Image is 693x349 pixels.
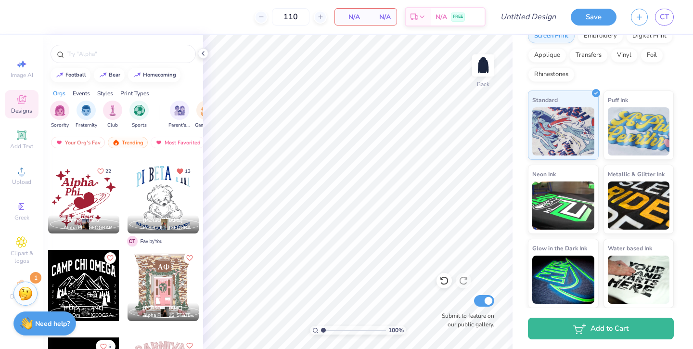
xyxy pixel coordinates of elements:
[132,122,147,129] span: Sports
[168,101,191,129] div: filter for Parent's Weekend
[64,217,99,224] span: Summer Faliero
[11,71,33,79] span: Image AI
[143,72,176,78] div: homecoming
[14,214,29,221] span: Greek
[134,105,145,116] img: Sports Image
[493,7,564,26] input: Untitled Design
[51,68,90,82] button: football
[108,137,148,148] div: Trending
[528,318,674,339] button: Add to Cart
[109,72,120,78] div: bear
[107,122,118,129] span: Club
[608,243,652,253] span: Water based Ink
[30,272,41,284] span: 1
[155,139,163,146] img: most_fav.gif
[65,72,86,78] div: football
[35,319,70,328] strong: Need help?
[53,89,65,98] div: Orgs
[94,68,125,82] button: bear
[66,49,190,59] input: Try "Alpha"
[107,105,118,116] img: Club Image
[532,181,594,230] img: Neon Ink
[11,107,32,115] span: Designs
[528,29,575,43] div: Screen Print
[195,122,217,129] span: Game Day
[655,9,674,26] a: CT
[143,312,195,319] span: Alpha Phi, [US_STATE][GEOGRAPHIC_DATA]
[577,29,623,43] div: Embroidery
[388,326,404,335] span: 100 %
[185,169,191,174] span: 13
[436,311,494,329] label: Submit to feature on our public gallery.
[73,89,90,98] div: Events
[108,344,111,349] span: 5
[143,224,195,232] span: Pi Beta Phi, [GEOGRAPHIC_DATA][US_STATE]
[10,142,33,150] span: Add Text
[54,105,65,116] img: Sorority Image
[532,95,558,105] span: Standard
[372,12,391,22] span: N/A
[477,80,489,89] div: Back
[105,169,111,174] span: 22
[103,101,122,129] div: filter for Club
[532,243,587,253] span: Glow in the Dark Ink
[64,224,115,232] span: Alpha Phi, [GEOGRAPHIC_DATA]
[55,139,63,146] img: most_fav.gif
[56,72,64,78] img: trend_line.gif
[608,95,628,105] span: Puff Ink
[608,169,665,179] span: Metallic & Glitter Ink
[174,105,185,116] img: Parent's Weekend Image
[76,101,97,129] button: filter button
[64,312,115,319] span: Chi Omega, [GEOGRAPHIC_DATA]
[532,169,556,179] span: Neon Ink
[129,101,149,129] div: filter for Sports
[97,89,113,98] div: Styles
[81,105,91,116] img: Fraternity Image
[151,137,205,148] div: Most Favorited
[532,256,594,304] img: Glow in the Dark Ink
[195,101,217,129] div: filter for Game Day
[528,67,575,82] div: Rhinestones
[64,305,103,311] span: [PERSON_NAME]
[528,48,566,63] div: Applique
[474,56,493,75] img: Back
[453,13,463,20] span: FREE
[436,12,447,22] span: N/A
[626,29,673,43] div: Digital Print
[608,107,670,155] img: Puff Ink
[641,48,663,63] div: Foil
[184,252,195,264] button: Like
[660,12,669,23] span: CT
[12,178,31,186] span: Upload
[127,236,138,246] span: C T
[341,12,360,22] span: N/A
[168,101,191,129] button: filter button
[532,107,594,155] img: Standard
[608,181,670,230] img: Metallic & Glitter Ink
[51,122,69,129] span: Sorority
[569,48,608,63] div: Transfers
[50,101,69,129] button: filter button
[112,139,120,146] img: trending.gif
[141,238,163,245] span: Fav by You
[608,256,670,304] img: Water based Ink
[76,122,97,129] span: Fraternity
[611,48,638,63] div: Vinyl
[50,101,69,129] div: filter for Sorority
[5,249,38,265] span: Clipart & logos
[104,252,116,264] button: Like
[51,137,105,148] div: Your Org's Fav
[120,89,149,98] div: Print Types
[128,68,180,82] button: homecoming
[133,72,141,78] img: trend_line.gif
[99,72,107,78] img: trend_line.gif
[272,8,309,26] input: – –
[143,217,183,224] span: [PERSON_NAME]
[10,293,33,300] span: Decorate
[143,305,183,311] span: [PERSON_NAME]
[103,101,122,129] button: filter button
[172,165,195,178] button: Unlike
[168,122,191,129] span: Parent's Weekend
[93,165,115,178] button: Like
[129,101,149,129] button: filter button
